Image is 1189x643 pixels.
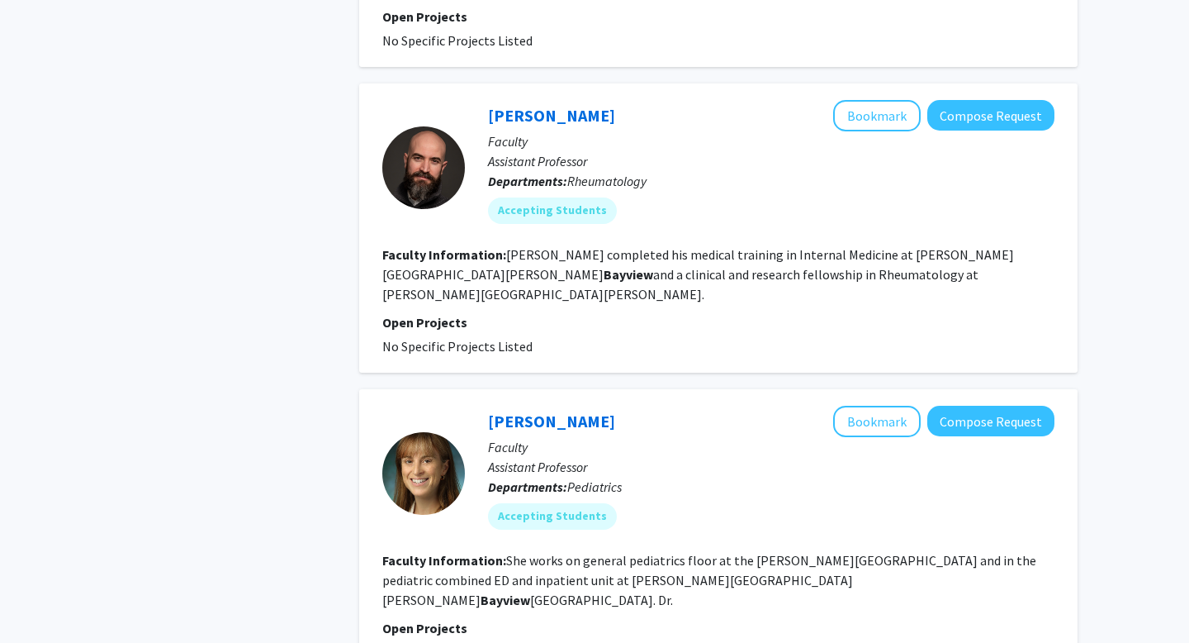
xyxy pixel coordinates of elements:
p: Assistant Professor [488,457,1054,477]
b: Departments: [488,173,567,189]
a: [PERSON_NAME] [488,105,615,126]
mat-chip: Accepting Students [488,503,617,530]
p: Open Projects [382,312,1054,332]
fg-read-more: She works on general pediatrics floor at the [PERSON_NAME][GEOGRAPHIC_DATA] and in the pediatric ... [382,552,1036,608]
a: [PERSON_NAME] [488,411,615,431]
span: No Specific Projects Listed [382,32,533,49]
p: Open Projects [382,7,1054,26]
fg-read-more: [PERSON_NAME] completed his medical training in Internal Medicine at [PERSON_NAME][GEOGRAPHIC_DAT... [382,246,1014,302]
p: Assistant Professor [488,151,1054,171]
iframe: Chat [12,569,70,631]
p: Faculty [488,437,1054,457]
span: Pediatrics [567,479,622,495]
button: Compose Request to Rachel Cane [927,406,1054,436]
button: Compose Request to Andrea Fava [927,100,1054,131]
span: No Specific Projects Listed [382,338,533,355]
b: Bayview [481,592,530,608]
b: Departments: [488,479,567,495]
p: Faculty [488,131,1054,151]
p: Open Projects [382,618,1054,638]
button: Add Rachel Cane to Bookmarks [833,406,921,437]
b: Bayview [604,266,653,283]
b: Faculty Information: [382,552,506,569]
span: Rheumatology [567,173,647,189]
b: Faculty Information: [382,246,506,263]
button: Add Andrea Fava to Bookmarks [833,100,921,131]
mat-chip: Accepting Students [488,198,617,224]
